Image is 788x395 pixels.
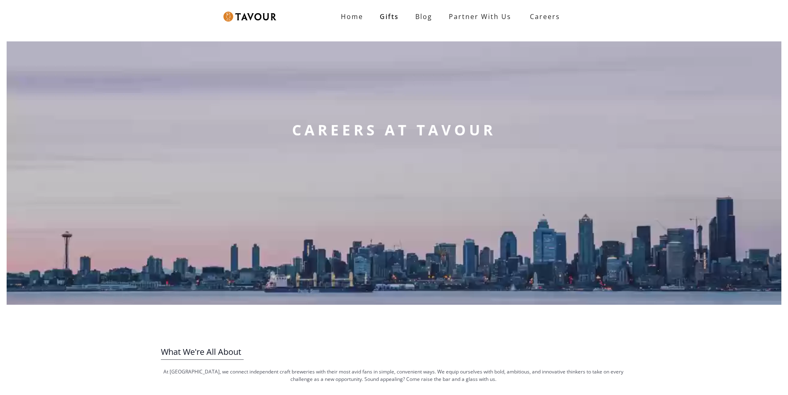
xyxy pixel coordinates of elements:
a: Blog [407,8,441,25]
a: Careers [520,5,566,28]
strong: CAREERS AT TAVOUR [292,120,496,140]
p: At [GEOGRAPHIC_DATA], we connect independent craft breweries with their most avid fans in simple,... [161,368,626,383]
strong: Home [341,12,363,21]
h3: What We're All About [161,344,626,359]
a: Home [333,8,371,25]
a: partner with us [441,8,520,25]
strong: Careers [530,8,560,25]
a: Gifts [371,8,407,25]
